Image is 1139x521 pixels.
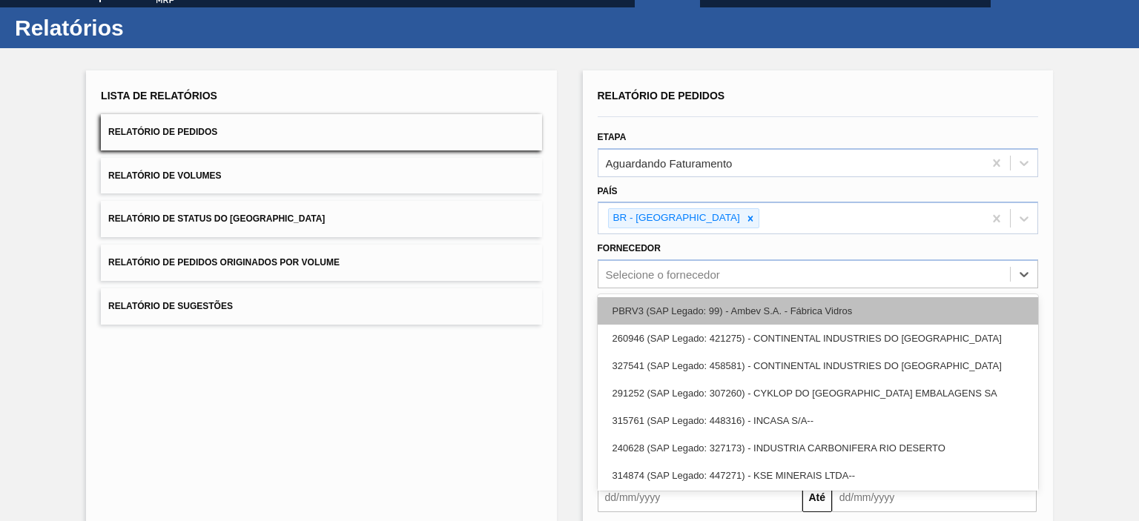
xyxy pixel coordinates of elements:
input: dd/mm/yyyy [832,482,1037,512]
input: dd/mm/yyyy [598,482,802,512]
div: PBRV3 (SAP Legado: 99) - Ambev S.A. - Fábrica Vidros [598,297,1038,325]
button: Relatório de Volumes [101,158,541,194]
h1: Relatórios [15,19,278,36]
span: Relatório de Pedidos Originados por Volume [108,257,340,268]
button: Relatório de Pedidos Originados por Volume [101,245,541,281]
label: Etapa [598,132,627,142]
div: BR - [GEOGRAPHIC_DATA] [609,209,742,228]
button: Relatório de Pedidos [101,114,541,150]
div: 291252 (SAP Legado: 307260) - CYKLOP DO [GEOGRAPHIC_DATA] EMBALAGENS SA [598,379,1038,407]
label: País [598,186,618,196]
button: Até [802,482,832,512]
div: 240628 (SAP Legado: 327173) - INDUSTRIA CARBONIFERA RIO DESERTO [598,434,1038,462]
div: 314874 (SAP Legado: 447271) - KSE MINERAIS LTDA-- [598,462,1038,489]
button: Relatório de Status do [GEOGRAPHIC_DATA] [101,201,541,237]
div: Selecione o fornecedor [606,268,720,281]
div: Aguardando Faturamento [606,156,733,169]
span: Relatório de Status do [GEOGRAPHIC_DATA] [108,213,325,224]
span: Relatório de Pedidos [108,127,217,137]
div: 260946 (SAP Legado: 421275) - CONTINENTAL INDUSTRIES DO [GEOGRAPHIC_DATA] [598,325,1038,352]
span: Lista de Relatórios [101,90,217,102]
label: Fornecedor [598,243,661,253]
span: Relatório de Pedidos [598,90,725,102]
span: Relatório de Sugestões [108,301,233,311]
button: Relatório de Sugestões [101,288,541,325]
div: 318976 (SAP Legado: 400671) - MANUCHAR COMERCIO EXTERIOR LTDA [598,489,1038,517]
div: 315761 (SAP Legado: 448316) - INCASA S/A-- [598,407,1038,434]
span: Relatório de Volumes [108,170,221,181]
div: 327541 (SAP Legado: 458581) - CONTINENTAL INDUSTRIES DO [GEOGRAPHIC_DATA] [598,352,1038,379]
